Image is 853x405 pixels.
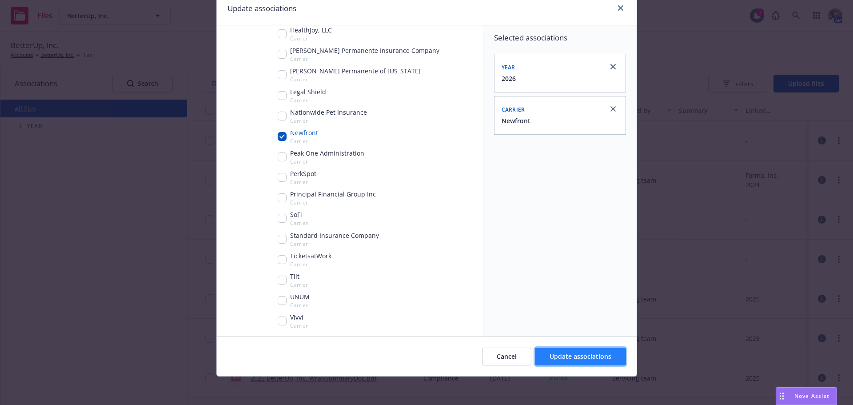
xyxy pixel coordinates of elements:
span: Carrier [290,261,331,268]
span: Carrier [290,76,421,83]
button: Newfront [502,116,530,125]
span: Principal Financial Group Inc [290,189,376,199]
span: Carrier [290,158,364,165]
span: Update associations [550,352,611,361]
a: close [608,104,618,114]
span: Selected associations [494,32,626,43]
span: Standard Insurance Company [290,231,379,240]
span: Carrier [290,96,326,104]
button: Nova Assist [776,387,837,405]
span: Newfront [290,128,318,137]
span: Carrier [290,137,318,145]
span: Nationwide Pet Insurance [290,108,367,117]
span: [PERSON_NAME] Permanente of [US_STATE] [290,66,421,76]
a: close [608,61,618,72]
span: Tilt [290,272,308,281]
span: Carrier [290,35,332,42]
span: Carrier [290,240,379,248]
span: UNUM [290,292,310,301]
span: Legal Shield [290,87,326,96]
span: TicketsatWork [290,251,331,261]
span: SoFi [290,210,308,219]
span: HealthJoy, LLC [290,25,332,35]
span: PerkSpot [290,169,316,178]
button: Cancel [482,348,531,365]
span: Peak One Administration [290,148,364,158]
span: Carrier [290,301,310,309]
span: Nova Assist [794,392,829,400]
span: Vivvi [290,313,308,322]
span: Cancel [497,352,517,361]
span: Carrier [290,219,308,227]
a: close [615,3,626,13]
span: Carrier [290,322,308,329]
span: Carrier [290,199,376,206]
button: Update associations [535,348,626,365]
span: Carrier [290,55,439,63]
span: Carrier [502,106,525,113]
span: Year [502,64,515,71]
button: 2026 [502,74,516,83]
span: Carrier [290,281,308,289]
span: [PERSON_NAME] Permanente Insurance Company [290,46,439,55]
span: Carrier [290,178,316,186]
h1: Update associations [227,3,296,14]
div: Drag to move [776,388,787,405]
span: Carrier [290,117,367,124]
